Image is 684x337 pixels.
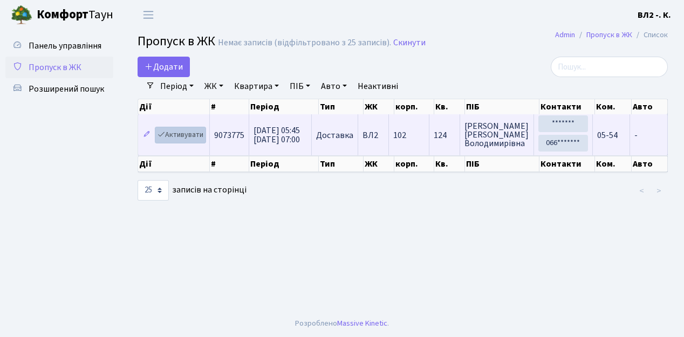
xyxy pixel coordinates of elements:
[210,99,249,114] th: #
[394,99,434,114] th: корп.
[319,99,364,114] th: Тип
[138,180,247,201] label: записів на сторінці
[285,77,314,95] a: ПІБ
[364,99,394,114] th: ЖК
[254,125,300,146] span: [DATE] 05:45 [DATE] 07:00
[295,318,389,329] div: Розроблено .
[156,77,198,95] a: Період
[5,78,113,100] a: Розширений пошук
[145,61,183,73] span: Додати
[434,99,465,114] th: Кв.
[138,57,190,77] a: Додати
[638,9,671,22] a: ВЛ2 -. К.
[551,57,668,77] input: Пошук...
[465,99,539,114] th: ПІБ
[29,83,104,95] span: Розширений пошук
[394,156,434,172] th: корп.
[138,156,210,172] th: Дії
[555,29,575,40] a: Admin
[138,180,169,201] select: записів на сторінці
[37,6,113,24] span: Таун
[539,24,684,46] nav: breadcrumb
[230,77,283,95] a: Квартира
[138,32,215,51] span: Пропуск в ЖК
[11,4,32,26] img: logo.png
[200,77,228,95] a: ЖК
[434,156,465,172] th: Кв.
[316,131,353,140] span: Доставка
[249,156,319,172] th: Період
[634,129,638,141] span: -
[595,156,631,172] th: Ком.
[364,156,394,172] th: ЖК
[135,6,162,24] button: Переключити навігацію
[434,131,455,140] span: 124
[155,127,206,143] a: Активувати
[632,99,668,114] th: Авто
[539,99,595,114] th: Контакти
[362,131,384,140] span: ВЛ2
[138,99,210,114] th: Дії
[210,156,249,172] th: #
[353,77,402,95] a: Неактивні
[317,77,351,95] a: Авто
[393,38,426,48] a: Скинути
[539,156,595,172] th: Контакти
[319,156,364,172] th: Тип
[214,129,244,141] span: 9073775
[29,40,101,52] span: Панель управління
[249,99,319,114] th: Період
[218,38,391,48] div: Немає записів (відфільтровано з 25 записів).
[29,61,81,73] span: Пропуск в ЖК
[464,122,529,148] span: [PERSON_NAME] [PERSON_NAME] Володимирівна
[632,29,668,41] li: Список
[586,29,632,40] a: Пропуск в ЖК
[393,129,406,141] span: 102
[37,6,88,23] b: Комфорт
[638,9,671,21] b: ВЛ2 -. К.
[5,57,113,78] a: Пропуск в ЖК
[465,156,539,172] th: ПІБ
[595,99,631,114] th: Ком.
[337,318,387,329] a: Massive Kinetic
[597,129,618,141] span: 05-54
[632,156,668,172] th: Авто
[5,35,113,57] a: Панель управління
